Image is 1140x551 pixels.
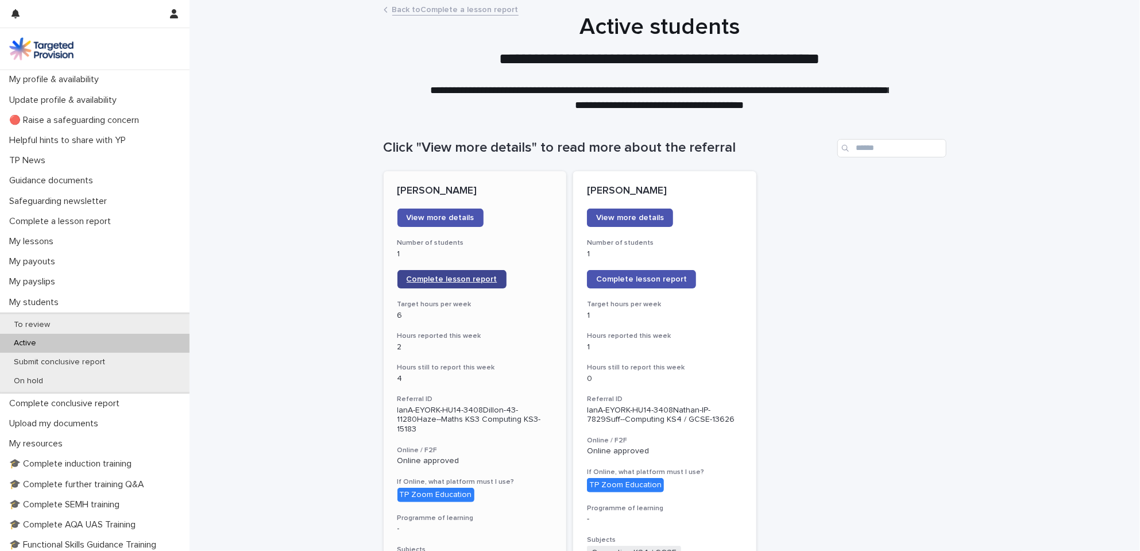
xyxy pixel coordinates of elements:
p: Upload my documents [5,418,107,429]
h1: Active students [378,13,941,41]
h3: Hours still to report this week [587,363,743,372]
p: 🎓 Functional Skills Guidance Training [5,540,165,550]
a: View more details [587,209,673,227]
p: Online approved [397,456,553,466]
a: View more details [397,209,484,227]
p: 6 [397,311,553,321]
p: On hold [5,376,52,386]
p: Online approved [587,446,743,456]
h3: Subjects [587,535,743,545]
p: - [397,524,553,534]
p: 🔴 Raise a safeguarding concern [5,115,148,126]
h3: Target hours per week [397,300,553,309]
a: Complete lesson report [397,270,507,288]
p: My payouts [5,256,64,267]
p: 1 [397,249,553,259]
p: My resources [5,438,72,449]
a: Complete lesson report [587,270,696,288]
p: Safeguarding newsletter [5,196,116,207]
p: My payslips [5,276,64,287]
h3: Online / F2F [397,446,553,455]
p: Update profile & availability [5,95,126,106]
p: My students [5,297,68,308]
p: Guidance documents [5,175,102,186]
p: Complete conclusive report [5,398,129,409]
p: 4 [397,374,553,384]
p: To review [5,320,59,330]
p: My lessons [5,236,63,247]
h3: If Online, what platform must I use? [397,477,553,487]
h3: Hours reported this week [397,332,553,341]
p: 🎓 Complete AQA UAS Training [5,519,145,530]
p: [PERSON_NAME] [587,185,743,198]
h3: Programme of learning [397,514,553,523]
p: My profile & availability [5,74,108,85]
h3: Target hours per week [587,300,743,309]
h3: Programme of learning [587,504,743,513]
div: TP Zoom Education [587,478,664,492]
h3: Online / F2F [587,436,743,445]
p: 🎓 Complete further training Q&A [5,479,153,490]
h3: Hours reported this week [587,332,743,341]
p: IanA-EYORK-HU14-3408Nathan-IP-7829Suff--Computing KS4 / GCSE-13626 [587,406,743,425]
p: Complete a lesson report [5,216,120,227]
a: Back toComplete a lesson report [392,2,519,16]
p: 🎓 Complete SEMH training [5,499,129,510]
p: 1 [587,249,743,259]
span: View more details [596,214,664,222]
span: Complete lesson report [596,275,687,283]
div: TP Zoom Education [397,488,474,502]
p: - [587,514,743,524]
h3: If Online, what platform must I use? [587,468,743,477]
h3: Number of students [587,238,743,248]
p: 2 [397,342,553,352]
p: [PERSON_NAME] [397,185,553,198]
h3: Hours still to report this week [397,363,553,372]
h3: Number of students [397,238,553,248]
input: Search [837,139,946,157]
p: Active [5,338,45,348]
h3: Referral ID [397,395,553,404]
p: 0 [587,374,743,384]
h1: Click "View more details" to read more about the referral [384,140,833,156]
p: 🎓 Complete induction training [5,458,141,469]
img: M5nRWzHhSzIhMunXDL62 [9,37,74,60]
p: Submit conclusive report [5,357,114,367]
p: TP News [5,155,55,166]
span: Complete lesson report [407,275,497,283]
p: 1 [587,342,743,352]
h3: Referral ID [587,395,743,404]
span: View more details [407,214,474,222]
p: Helpful hints to share with YP [5,135,135,146]
p: IanA-EYORK-HU14-3408Dillon-43-11280Haze--Maths KS3 Computing KS3-15183 [397,406,553,434]
p: 1 [587,311,743,321]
